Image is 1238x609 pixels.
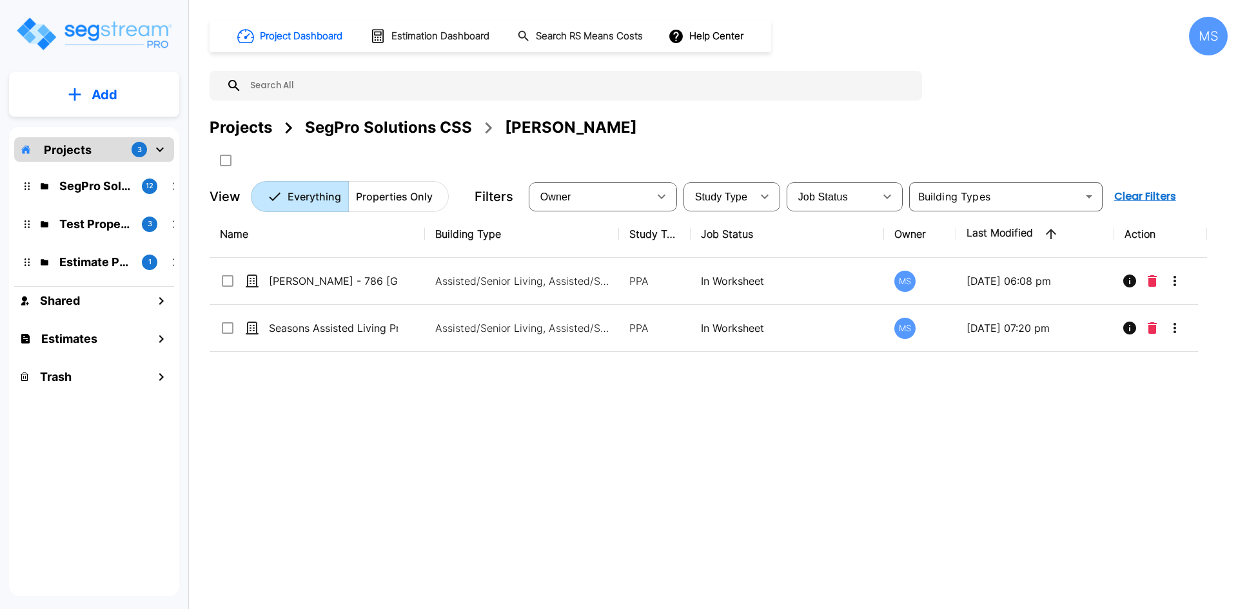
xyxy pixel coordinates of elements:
[288,189,341,204] p: Everything
[1117,315,1143,341] button: Info
[269,320,398,336] p: Seasons Assisted Living PropCo, LLC - [STREET_ADDRESS]
[269,273,398,289] p: [PERSON_NAME] - 786 [GEOGRAPHIC_DATA]
[435,273,609,289] p: Assisted/Senior Living, Assisted/Senior Living Site
[232,22,349,50] button: Project Dashboard
[967,320,1104,336] p: [DATE] 07:20 pm
[213,148,239,173] button: SelectAll
[619,211,691,258] th: Study Type
[665,24,749,48] button: Help Center
[210,116,272,139] div: Projects
[1080,188,1098,206] button: Open
[44,141,92,159] p: Projects
[242,71,916,101] input: Search All
[365,23,496,50] button: Estimation Dashboard
[505,116,637,139] div: [PERSON_NAME]
[59,177,132,195] p: SegPro Solutions CSS
[251,181,449,212] div: Platform
[956,211,1114,258] th: Last Modified
[59,253,132,271] p: Estimate Property
[1162,268,1188,294] button: More-Options
[210,187,241,206] p: View
[691,211,885,258] th: Job Status
[148,256,152,267] p: 1
[305,116,472,139] div: SegPro Solutions CSS
[148,218,152,229] p: 3
[260,29,342,44] h1: Project Dashboard
[425,211,619,258] th: Building Type
[1109,184,1181,209] button: Clear Filters
[1189,17,1228,55] div: MS
[913,188,1077,206] input: Building Types
[137,144,142,155] p: 3
[475,187,513,206] p: Filters
[1117,268,1143,294] button: Info
[391,29,489,44] h1: Estimation Dashboard
[40,292,80,309] h1: Shared
[629,273,680,289] p: PPA
[210,211,425,258] th: Name
[531,179,649,215] div: Select
[629,320,680,336] p: PPA
[15,15,173,52] img: Logo
[92,85,117,104] p: Add
[798,191,848,202] span: Job Status
[789,179,874,215] div: Select
[1114,211,1208,258] th: Action
[894,271,916,292] div: MS
[701,273,874,289] p: In Worksheet
[686,179,752,215] div: Select
[1143,268,1162,294] button: Delete
[251,181,349,212] button: Everything
[967,273,1104,289] p: [DATE] 06:08 pm
[9,76,179,113] button: Add
[1162,315,1188,341] button: More-Options
[701,320,874,336] p: In Worksheet
[348,181,449,212] button: Properties Only
[146,180,153,191] p: 12
[59,215,132,233] p: Test Property Folder
[884,211,956,258] th: Owner
[894,318,916,339] div: MS
[435,320,609,336] p: Assisted/Senior Living, Assisted/Senior Living Site
[1143,315,1162,341] button: Delete
[41,330,97,347] h1: Estimates
[540,191,571,202] span: Owner
[695,191,747,202] span: Study Type
[40,368,72,385] h1: Trash
[512,24,650,49] button: Search RS Means Costs
[356,189,433,204] p: Properties Only
[536,29,643,44] h1: Search RS Means Costs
